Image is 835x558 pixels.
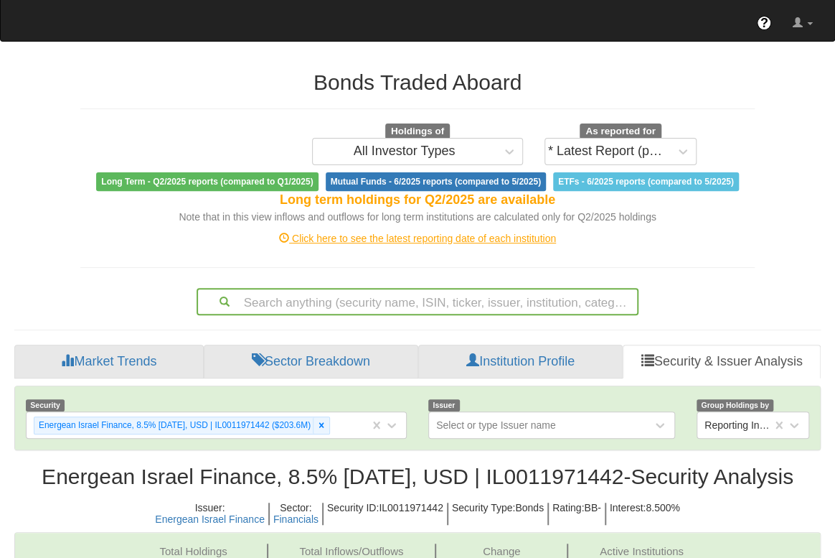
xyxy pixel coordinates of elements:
[96,172,318,191] span: Long Term - Q2/2025 reports (compared to Q1/2025)
[151,503,270,525] h5: Issuer :
[418,345,623,379] a: Institution Profile
[70,231,765,246] div: Click here to see the latest reporting date of each institution
[553,172,739,191] span: ETFs - 6/2025 reports (compared to 5/2025)
[580,124,661,139] span: As reported for
[80,191,755,210] div: Long term holdings for Q2/2025 are available
[746,5,782,41] a: ?
[697,399,773,411] span: Group Holdings by
[704,418,773,432] div: Reporting Institutions
[623,345,821,379] a: Security & Issuer Analysis
[324,503,448,525] h5: Security ID : IL0011971442
[155,514,265,525] button: Energean Israel Finance
[606,503,684,525] h5: Interest : 8.500%
[14,345,204,379] a: Market Trends
[270,503,324,525] h5: Sector :
[483,545,521,557] span: Change
[326,172,546,191] span: Mutual Funds - 6/2025 reports (compared to 5/2025)
[198,289,638,314] div: Search anything (security name, ISIN, ticker, issuer, institution, category)...
[80,70,755,94] h2: Bonds Traded Aboard
[80,210,755,224] div: Note that in this view inflows and outflows for long term institutions are calculated only for Q2...
[428,399,460,411] span: Issuer
[273,514,319,525] button: Financials
[34,417,313,434] div: Energean Israel Finance, 8.5% [DATE], USD | IL0011971442 ($203.6M)
[548,144,667,159] div: * Latest Report (partial)
[26,399,65,411] span: Security
[448,503,549,525] h5: Security Type : Bonds
[549,503,606,525] h5: Rating : BB-
[204,345,418,379] a: Sector Breakdown
[436,418,556,432] div: Select or type Issuer name
[760,16,768,30] span: ?
[14,465,821,488] h2: Energean Israel Finance, 8.5% [DATE], USD | IL0011971442 - Security Analysis
[159,545,227,557] span: Total Holdings
[354,144,456,159] div: All Investor Types
[299,545,403,557] span: Total Inflows/Outflows
[600,545,684,557] span: Active Institutions
[385,124,450,139] span: Holdings of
